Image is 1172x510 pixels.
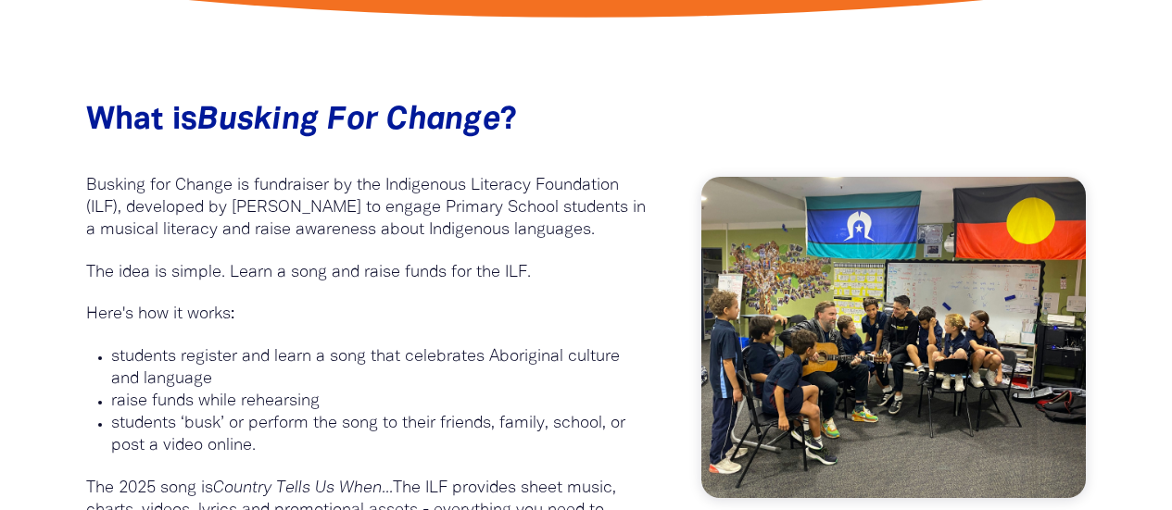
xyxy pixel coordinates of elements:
span: What is ? [86,106,518,135]
img: Josh Pyke with a Busking For Change Class [701,177,1086,498]
p: students ‘busk’ or perform the song to their friends, family, school, or post a video online. [111,413,647,457]
p: raise funds while rehearsing [111,391,647,413]
p: Busking for Change is fundraiser by the Indigenous Literacy Foundation (ILF), developed by [PERSO... [86,175,647,242]
p: students register and learn a song that celebrates Aboriginal culture and language [111,346,647,391]
p: The idea is simple. Learn a song and raise funds for the ILF. [86,262,647,284]
em: Busking For Change [197,106,500,135]
p: Here's how it works: [86,304,647,326]
em: Country Tells Us When... [213,480,393,496]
